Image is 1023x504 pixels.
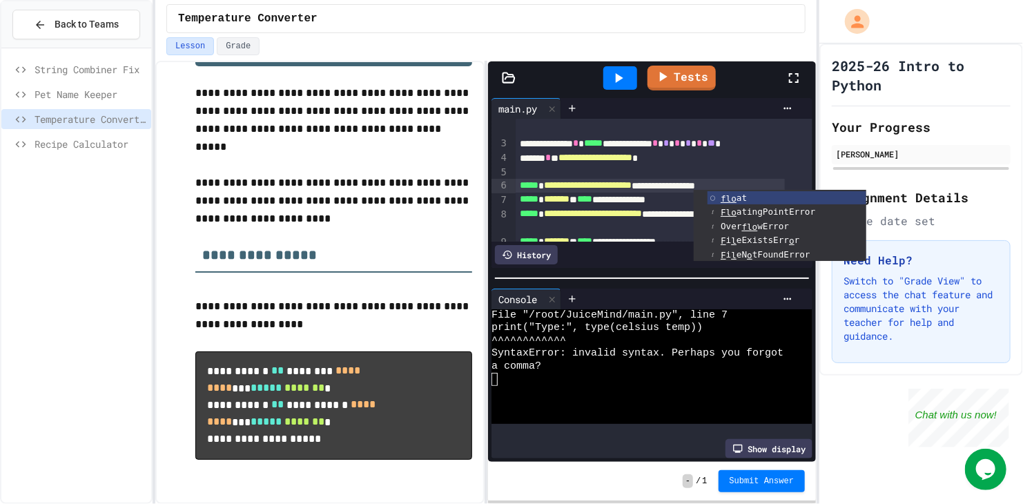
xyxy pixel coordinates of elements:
div: History [495,245,558,264]
div: 4 [491,151,509,166]
div: [PERSON_NAME] [836,148,1006,160]
div: 3 [491,137,509,151]
span: Temperature Converter [178,10,318,27]
span: i eExistsErr r [721,235,799,245]
div: Console [491,289,561,309]
span: print("Type:", type(celsius temp)) [491,322,703,334]
h1: 2025-26 Intro to Python [832,56,1011,95]
div: Show display [725,439,812,458]
div: 9 [491,235,509,250]
button: Submit Answer [719,470,806,492]
span: flo [721,193,737,204]
span: a comma? [491,360,541,373]
button: Back to Teams [12,10,140,39]
div: 7 [491,193,509,208]
span: - [683,474,693,488]
div: Console [491,292,544,307]
button: Lesson [166,37,214,55]
span: atingPointError [721,206,815,217]
div: main.py [491,101,544,116]
span: Back to Teams [55,17,119,32]
div: My Account [830,6,873,37]
span: Pet Name Keeper [35,87,146,101]
span: String Combiner Fix [35,62,146,77]
span: flo [742,222,758,232]
span: at [721,193,747,203]
span: Submit Answer [730,476,795,487]
div: main.py [491,98,561,119]
span: / [696,476,701,487]
a: Tests [647,66,716,90]
span: Flo [721,207,737,217]
span: ^^^^^^^^^^^^ [491,335,566,347]
div: 8 [491,208,509,235]
ul: Completions [694,190,866,261]
span: o [789,235,795,246]
span: SyntaxError: invalid syntax. Perhaps you forgot [491,347,783,360]
span: Temperature Converter [35,112,146,126]
span: F [721,235,726,246]
iframe: chat widget [965,449,1009,490]
iframe: chat widget [908,389,1009,447]
div: No due date set [832,213,1011,229]
span: Over wError [721,221,789,231]
span: File "/root/JuiceMind/main.py", line 7 [491,309,728,322]
span: l [731,235,737,246]
div: 6 [491,179,509,193]
p: Switch to "Grade View" to access the chat feature and communicate with your teacher for help and ... [844,274,999,343]
h3: Need Help? [844,252,999,269]
div: 5 [491,166,509,180]
span: Recipe Calculator [35,137,146,151]
span: 1 [702,476,707,487]
div: 2 [491,108,509,137]
h2: Assignment Details [832,188,1011,207]
button: Grade [217,37,260,55]
h2: Your Progress [832,117,1011,137]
